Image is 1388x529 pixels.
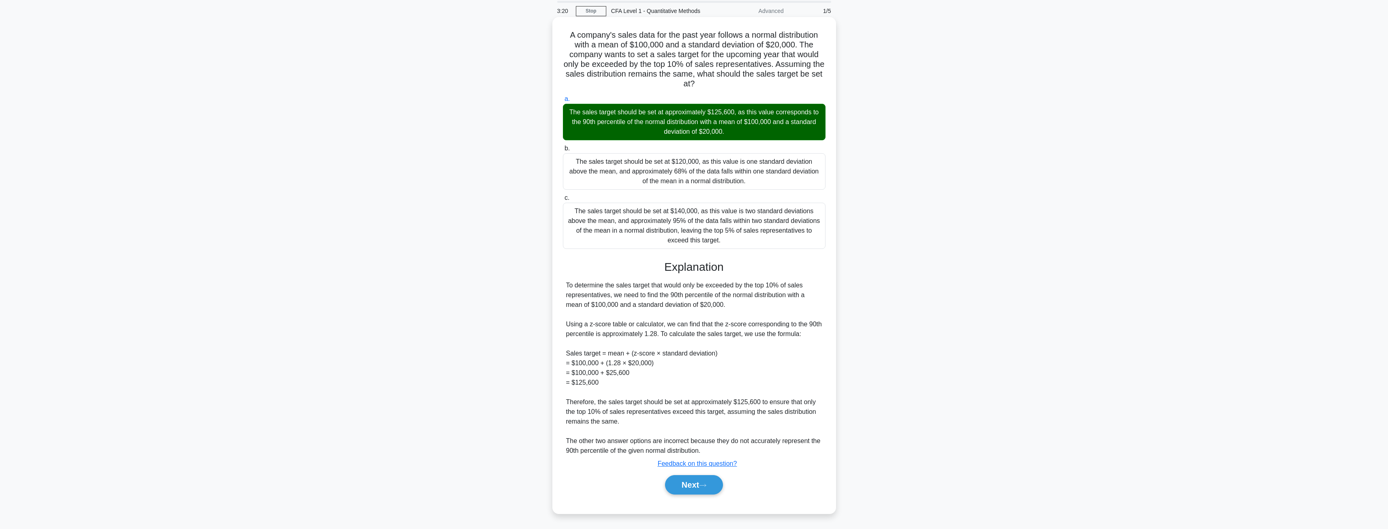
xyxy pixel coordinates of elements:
[658,460,737,467] a: Feedback on this question?
[606,3,718,19] div: CFA Level 1 - Quantitative Methods
[665,475,723,495] button: Next
[576,6,606,16] a: Stop
[563,203,826,249] div: The sales target should be set at $140,000, as this value is two standard deviations above the me...
[563,104,826,140] div: The sales target should be set at approximately $125,600, as this value corresponds to the 90th p...
[568,260,821,274] h3: Explanation
[565,145,570,152] span: b.
[562,30,826,89] h5: A company's sales data for the past year follows a normal distribution with a mean of $100,000 an...
[565,194,569,201] span: c.
[789,3,836,19] div: 1/5
[566,281,822,456] div: To determine the sales target that would only be exceeded by the top 10% of sales representatives...
[565,95,570,102] span: a.
[718,3,789,19] div: Advanced
[563,153,826,190] div: The sales target should be set at $120,000, as this value is one standard deviation above the mea...
[552,3,576,19] div: 3:20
